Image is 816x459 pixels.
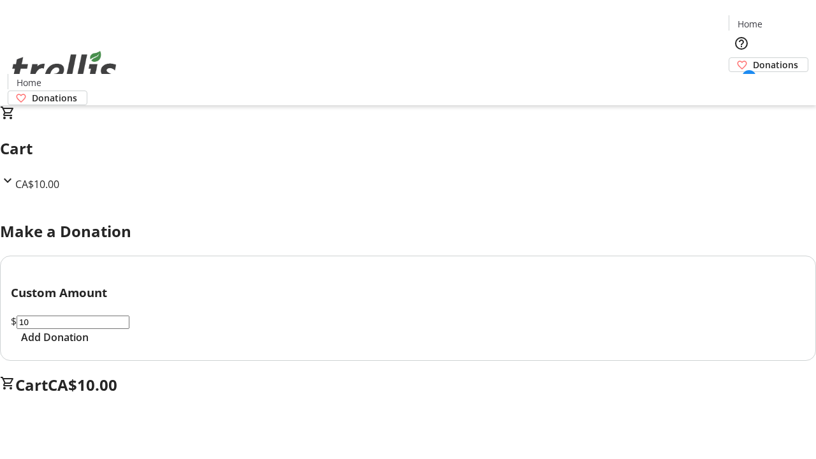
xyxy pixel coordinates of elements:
[11,314,17,328] span: $
[17,316,129,329] input: Donation Amount
[48,374,117,395] span: CA$10.00
[729,31,754,56] button: Help
[753,58,798,71] span: Donations
[11,284,805,302] h3: Custom Amount
[8,37,121,101] img: Orient E2E Organization m8b8QOTwRL's Logo
[32,91,77,105] span: Donations
[738,17,762,31] span: Home
[729,17,770,31] a: Home
[21,330,89,345] span: Add Donation
[729,72,754,98] button: Cart
[8,91,87,105] a: Donations
[15,177,59,191] span: CA$10.00
[8,76,49,89] a: Home
[11,330,99,345] button: Add Donation
[17,76,41,89] span: Home
[729,57,808,72] a: Donations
